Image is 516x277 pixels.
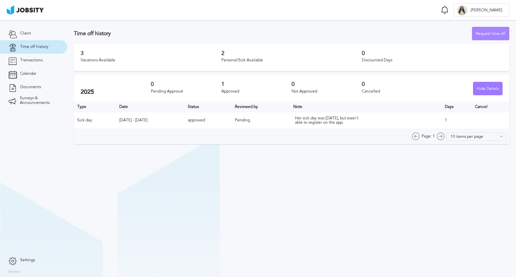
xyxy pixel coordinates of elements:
[81,89,151,96] h2: 2025
[116,102,184,112] th: Toggle SortBy
[20,31,31,36] span: Client
[473,82,503,95] button: Hide Details
[472,27,509,41] div: Request time off
[221,50,362,56] h3: 2
[362,50,503,56] h3: 0
[290,102,441,112] th: Toggle SortBy
[151,81,221,87] h3: 0
[467,8,506,13] span: [PERSON_NAME]
[472,27,509,40] button: Request time off
[116,112,184,129] td: [DATE] - [DATE]
[454,3,509,17] button: D[PERSON_NAME]
[184,102,231,112] th: Toggle SortBy
[472,102,509,112] th: Cancel
[441,112,472,129] td: 1
[292,81,362,87] h3: 0
[20,258,35,263] span: Settings
[81,58,221,63] div: Vacations Available
[473,82,502,96] div: Hide Details
[221,58,362,63] div: Personal/Sick Available
[362,58,503,63] div: Discounted Days
[7,5,44,15] img: ab4bad089aa723f57921c736e9817d99.png
[295,116,362,125] div: Her sick day was [DATE], but wasn't able to register on the app.
[221,81,292,87] h3: 1
[457,5,467,15] div: D
[292,89,362,94] div: Not Approved
[20,85,41,90] span: Documents
[221,89,292,94] div: Approved
[8,270,21,274] label: Version:
[20,58,43,63] span: Transactions
[441,102,472,112] th: Days
[362,81,432,87] h3: 0
[20,45,48,49] span: Time off history
[74,112,116,129] td: Sick day
[74,102,116,112] th: Type
[20,96,59,105] span: Surveys & Announcements
[20,71,36,76] span: Calendar
[422,134,435,139] span: Page: 1
[362,89,432,94] div: Cancelled
[151,89,221,94] div: Pending Approval
[231,102,290,112] th: Toggle SortBy
[184,112,231,129] td: approved
[235,118,250,122] span: Pending
[81,50,221,56] h3: 3
[74,31,472,37] h3: Time off history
